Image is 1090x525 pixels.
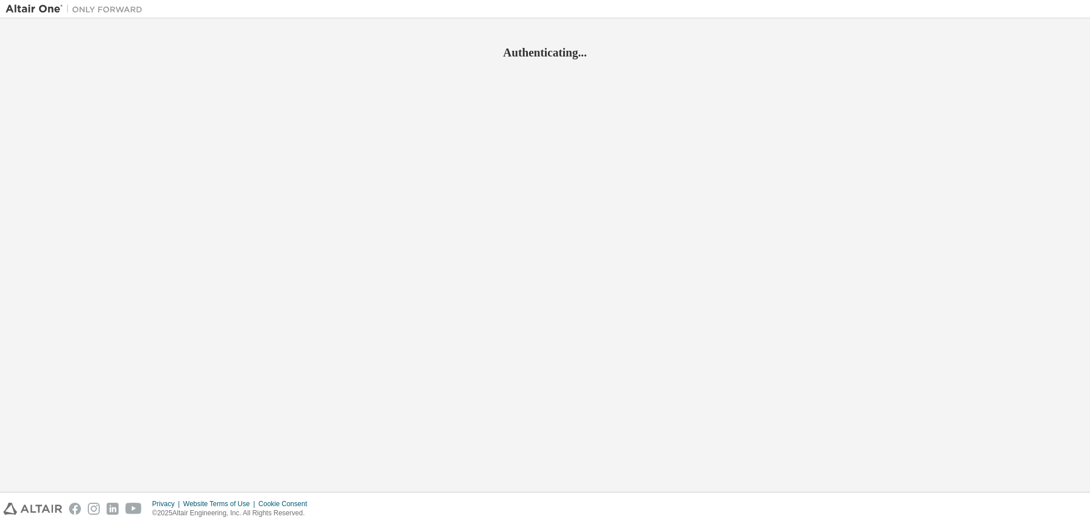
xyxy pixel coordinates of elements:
div: Website Terms of Use [183,499,258,508]
h2: Authenticating... [6,45,1084,60]
img: instagram.svg [88,503,100,515]
img: linkedin.svg [107,503,119,515]
img: altair_logo.svg [3,503,62,515]
div: Privacy [152,499,183,508]
div: Cookie Consent [258,499,314,508]
img: facebook.svg [69,503,81,515]
img: Altair One [6,3,148,15]
p: © 2025 Altair Engineering, Inc. All Rights Reserved. [152,508,314,518]
img: youtube.svg [125,503,142,515]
